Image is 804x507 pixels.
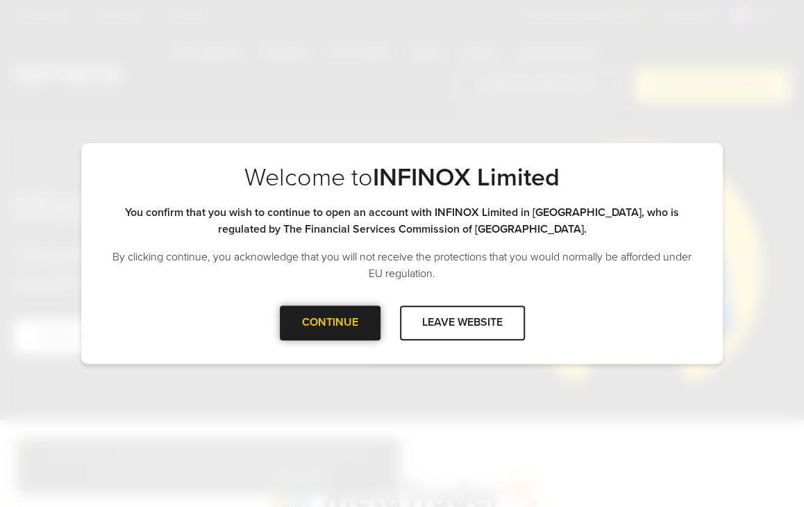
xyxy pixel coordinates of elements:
p: By clicking continue, you acknowledge that you will not receive the protections that you would no... [109,249,695,282]
p: Welcome to [109,163,695,193]
strong: INFINOX Limited [373,163,560,192]
strong: You confirm that you wish to continue to open an account with INFINOX Limited in [GEOGRAPHIC_DATA... [125,206,679,236]
div: CONTINUE [280,306,380,340]
div: LEAVE WEBSITE [400,306,525,340]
